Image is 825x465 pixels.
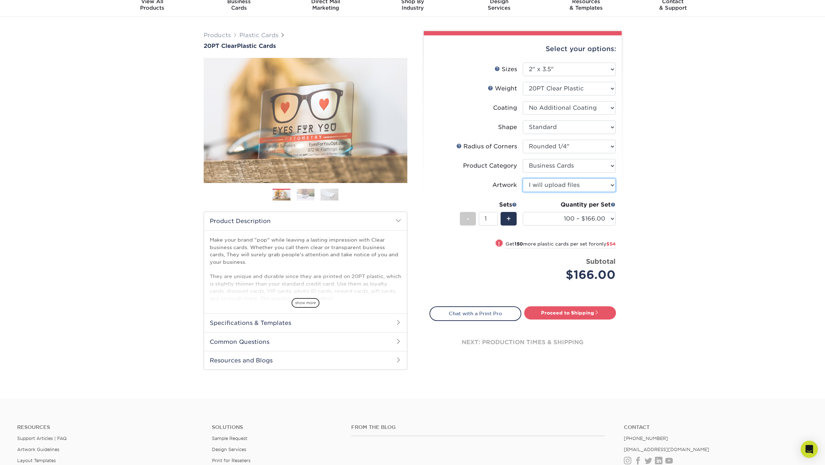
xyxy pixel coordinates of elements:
div: Weight [488,84,517,93]
div: Sets [460,201,517,209]
h4: From the Blog [351,424,605,430]
a: Plastic Cards [239,32,278,39]
h1: Plastic Cards [204,43,407,49]
span: show more [292,298,319,308]
a: Layout Templates [17,458,56,463]
div: Product Category [463,162,517,170]
a: Support Articles | FAQ [17,436,67,441]
div: Artwork [492,181,517,189]
a: Artwork Guidelines [17,447,59,452]
div: Select your options: [429,35,616,63]
a: Products [204,32,231,39]
a: Contact [624,424,808,430]
div: Sizes [494,65,517,74]
h4: Solutions [212,424,340,430]
span: 20PT Clear [204,43,237,49]
span: + [506,213,511,224]
small: Get more plastic cards per set for [506,241,616,248]
a: 20PT ClearPlastic Cards [204,43,407,49]
div: Quantity per Set [523,201,616,209]
h4: Resources [17,424,201,430]
div: Radius of Corners [456,142,517,151]
div: Open Intercom Messenger [801,441,818,458]
a: Proceed to Shipping [524,306,616,319]
div: next: production times & shipping [429,321,616,364]
img: 20PT Clear 01 [204,50,407,191]
a: [EMAIL_ADDRESS][DOMAIN_NAME] [624,447,709,452]
img: Plastic Cards 02 [297,188,314,201]
h2: Common Questions [204,332,407,351]
a: [PHONE_NUMBER] [624,436,668,441]
h2: Resources and Blogs [204,351,407,370]
div: Coating [493,104,517,112]
span: $54 [606,241,616,247]
strong: 150 [515,241,523,247]
strong: Subtotal [586,257,616,265]
a: Design Services [212,447,246,452]
a: Print for Resellers [212,458,250,463]
a: Sample Request [212,436,247,441]
h2: Specifications & Templates [204,313,407,332]
div: $166.00 [528,266,616,283]
span: - [466,213,469,224]
span: ! [498,240,500,247]
img: Plastic Cards 03 [320,188,338,201]
h2: Product Description [204,212,407,230]
img: Plastic Cards 01 [273,189,290,202]
div: Shape [498,123,517,132]
span: only [596,241,616,247]
a: Chat with a Print Pro [429,306,521,321]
